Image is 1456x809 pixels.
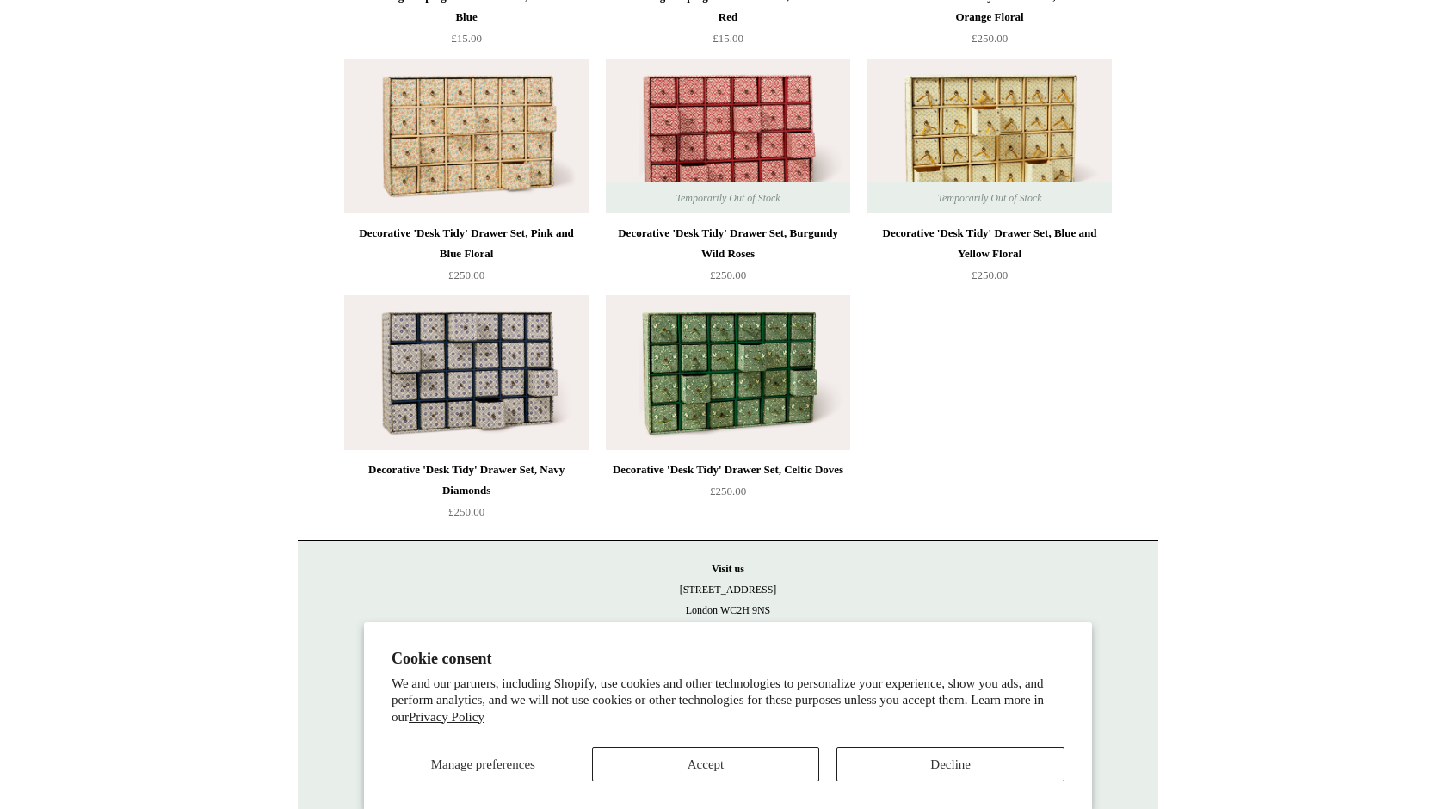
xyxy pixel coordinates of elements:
[712,563,744,575] strong: Visit us
[392,650,1064,668] h2: Cookie consent
[606,460,850,530] a: Decorative 'Desk Tidy' Drawer Set, Celtic Doves £250.00
[606,59,850,213] a: Decorative 'Desk Tidy' Drawer Set, Burgundy Wild Roses Decorative 'Desk Tidy' Drawer Set, Burgund...
[606,295,850,450] a: Decorative 'Desk Tidy' Drawer Set, Celtic Doves Decorative 'Desk Tidy' Drawer Set, Celtic Doves
[448,269,484,281] span: £250.00
[867,59,1112,213] img: Decorative 'Desk Tidy' Drawer Set, Blue and Yellow Floral
[344,59,589,213] a: Decorative 'Desk Tidy' Drawer Set, Pink and Blue Floral Decorative 'Desk Tidy' Drawer Set, Pink a...
[431,757,535,771] span: Manage preferences
[867,59,1112,213] a: Decorative 'Desk Tidy' Drawer Set, Blue and Yellow Floral Decorative 'Desk Tidy' Drawer Set, Blue...
[344,223,589,293] a: Decorative 'Desk Tidy' Drawer Set, Pink and Blue Floral £250.00
[658,182,797,213] span: Temporarily Out of Stock
[344,295,589,450] img: Decorative 'Desk Tidy' Drawer Set, Navy Diamonds
[606,295,850,450] img: Decorative 'Desk Tidy' Drawer Set, Celtic Doves
[315,559,1141,703] p: [STREET_ADDRESS] London WC2H 9NS [DATE] - [DATE] 10:30am to 5:30pm [DATE] 10.30am to 6pm [DATE] 1...
[392,747,575,781] button: Manage preferences
[713,32,743,45] span: £15.00
[451,32,482,45] span: £15.00
[867,223,1112,293] a: Decorative 'Desk Tidy' Drawer Set, Blue and Yellow Floral £250.00
[920,182,1058,213] span: Temporarily Out of Stock
[349,460,584,501] div: Decorative 'Desk Tidy' Drawer Set, Navy Diamonds
[610,223,846,264] div: Decorative 'Desk Tidy' Drawer Set, Burgundy Wild Roses
[836,747,1064,781] button: Decline
[344,295,589,450] a: Decorative 'Desk Tidy' Drawer Set, Navy Diamonds Decorative 'Desk Tidy' Drawer Set, Navy Diamonds
[606,223,850,293] a: Decorative 'Desk Tidy' Drawer Set, Burgundy Wild Roses £250.00
[872,223,1107,264] div: Decorative 'Desk Tidy' Drawer Set, Blue and Yellow Floral
[606,59,850,213] img: Decorative 'Desk Tidy' Drawer Set, Burgundy Wild Roses
[344,59,589,213] img: Decorative 'Desk Tidy' Drawer Set, Pink and Blue Floral
[972,32,1008,45] span: £250.00
[610,460,846,480] div: Decorative 'Desk Tidy' Drawer Set, Celtic Doves
[592,747,820,781] button: Accept
[344,460,589,530] a: Decorative 'Desk Tidy' Drawer Set, Navy Diamonds £250.00
[448,505,484,518] span: £250.00
[392,676,1064,726] p: We and our partners, including Shopify, use cookies and other technologies to personalize your ex...
[710,269,746,281] span: £250.00
[409,710,484,724] a: Privacy Policy
[349,223,584,264] div: Decorative 'Desk Tidy' Drawer Set, Pink and Blue Floral
[972,269,1008,281] span: £250.00
[710,485,746,497] span: £250.00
